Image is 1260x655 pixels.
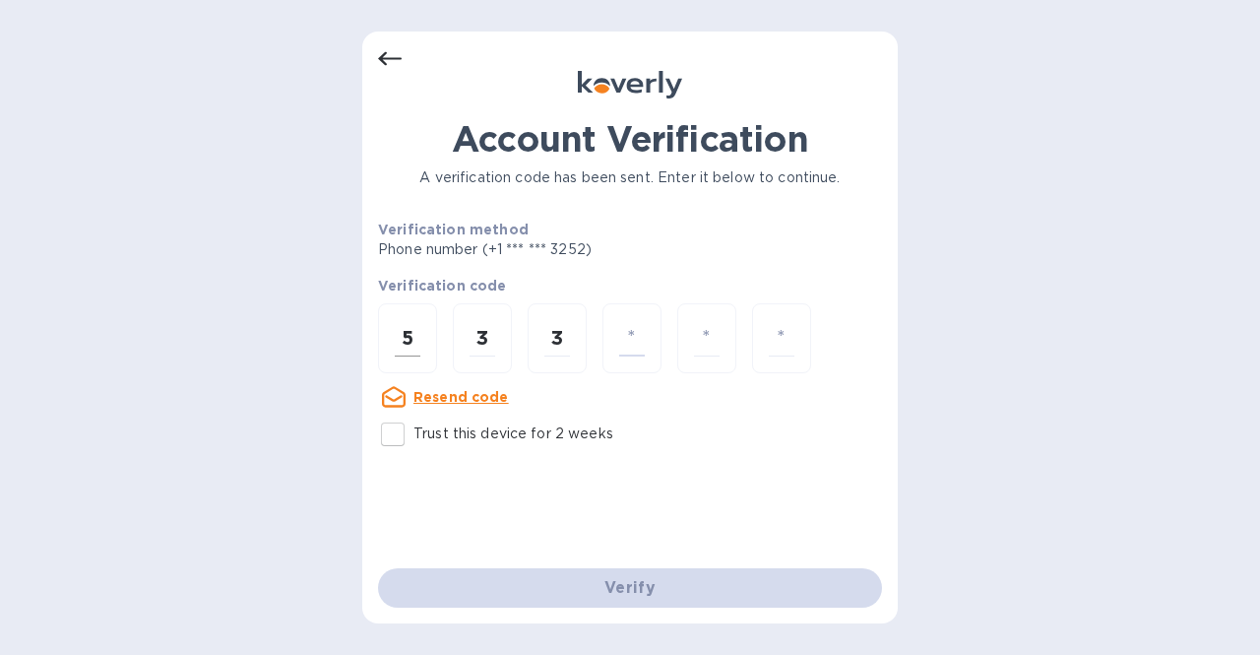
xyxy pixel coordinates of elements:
[413,389,509,405] u: Resend code
[378,276,882,295] p: Verification code
[378,222,529,237] b: Verification method
[378,239,742,260] p: Phone number (+1 *** *** 3252)
[378,118,882,160] h1: Account Verification
[378,167,882,188] p: A verification code has been sent. Enter it below to continue.
[413,424,613,444] p: Trust this device for 2 weeks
